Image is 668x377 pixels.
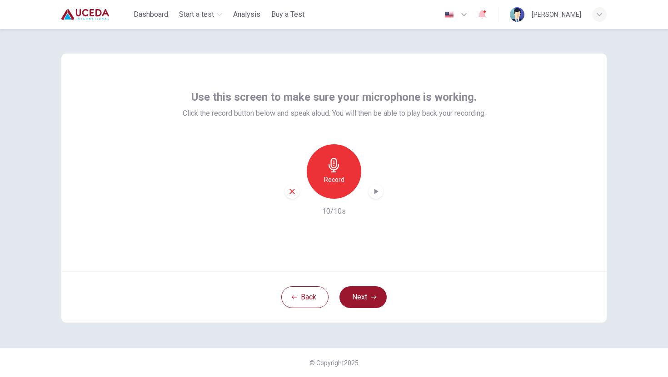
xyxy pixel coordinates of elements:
img: Profile picture [510,7,524,22]
span: Dashboard [134,9,168,20]
button: Start a test [175,6,226,23]
span: Click the record button below and speak aloud. You will then be able to play back your recording. [183,108,486,119]
button: Record [307,144,361,199]
button: Buy a Test [268,6,308,23]
button: Analysis [229,6,264,23]
img: Uceda logo [61,5,109,24]
span: Use this screen to make sure your microphone is working. [191,90,477,104]
div: [PERSON_NAME] [532,9,581,20]
img: en [444,11,455,18]
span: © Copyright 2025 [309,359,359,367]
a: Uceda logo [61,5,130,24]
span: Start a test [179,9,214,20]
span: Analysis [233,9,260,20]
h6: 10/10s [322,206,346,217]
button: Dashboard [130,6,172,23]
button: Next [339,286,387,308]
span: Buy a Test [271,9,304,20]
button: Back [281,286,329,308]
h6: Record [324,174,344,185]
